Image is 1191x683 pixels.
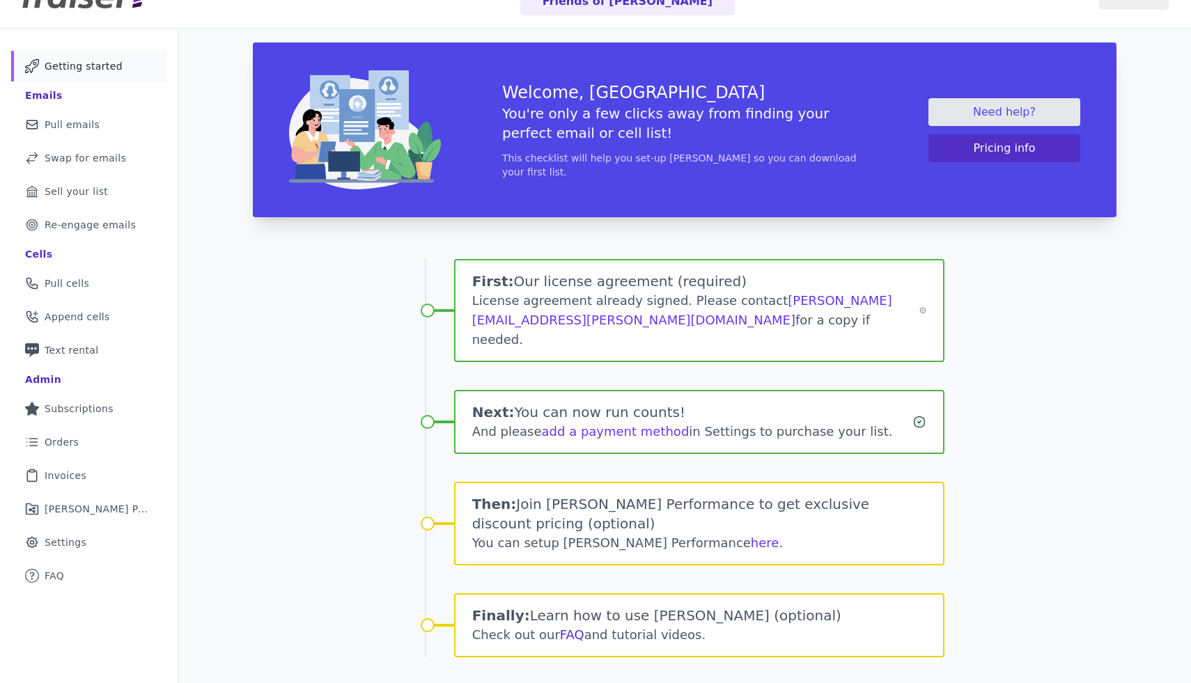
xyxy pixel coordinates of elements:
[25,247,52,261] div: Cells
[472,402,913,422] h1: You can now run counts!
[45,402,114,416] span: Subscriptions
[11,210,166,240] a: Re-engage emails
[472,625,927,645] div: Check out our and tutorial videos.
[472,607,530,624] span: Finally:
[11,560,166,591] a: FAQ
[11,109,166,140] a: Pull emails
[472,533,927,553] div: You can setup [PERSON_NAME] Performance .
[751,535,779,550] a: here
[45,218,136,232] span: Re-engage emails
[45,502,150,516] span: [PERSON_NAME] Performance
[11,51,166,81] a: Getting started
[472,494,927,533] h1: Join [PERSON_NAME] Performance to get exclusive discount pricing (optional)
[45,343,99,357] span: Text rental
[45,435,79,449] span: Orders
[11,268,166,299] a: Pull cells
[45,276,89,290] span: Pull cells
[560,627,584,642] a: FAQ
[11,427,166,457] a: Orders
[45,569,64,583] span: FAQ
[928,134,1080,162] button: Pricing info
[502,104,867,143] h5: You're only a few clicks away from finding your perfect email or cell list!
[45,535,86,549] span: Settings
[11,335,166,366] a: Text rental
[11,143,166,173] a: Swap for emails
[502,151,867,179] p: This checklist will help you set-up [PERSON_NAME] so you can download your first list.
[25,88,63,102] div: Emails
[502,81,867,104] h3: Welcome, [GEOGRAPHIC_DATA]
[472,404,515,421] span: Next:
[11,301,166,332] a: Append cells
[542,424,690,439] a: add a payment method
[11,393,166,424] a: Subscriptions
[472,272,919,291] h1: Our license agreement (required)
[928,98,1080,126] a: Need help?
[289,70,441,189] img: img
[11,527,166,558] a: Settings
[25,372,61,386] div: Admin
[45,118,100,132] span: Pull emails
[45,469,86,482] span: Invoices
[472,273,514,290] span: First:
[11,460,166,491] a: Invoices
[45,151,126,165] span: Swap for emails
[45,59,123,73] span: Getting started
[472,606,927,625] h1: Learn how to use [PERSON_NAME] (optional)
[11,176,166,207] a: Sell your list
[472,291,919,350] div: License agreement already signed. Please contact for a copy if needed.
[472,422,913,441] div: And please in Settings to purchase your list.
[45,310,110,324] span: Append cells
[11,494,166,524] a: [PERSON_NAME] Performance
[472,496,517,512] span: Then:
[45,185,108,198] span: Sell your list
